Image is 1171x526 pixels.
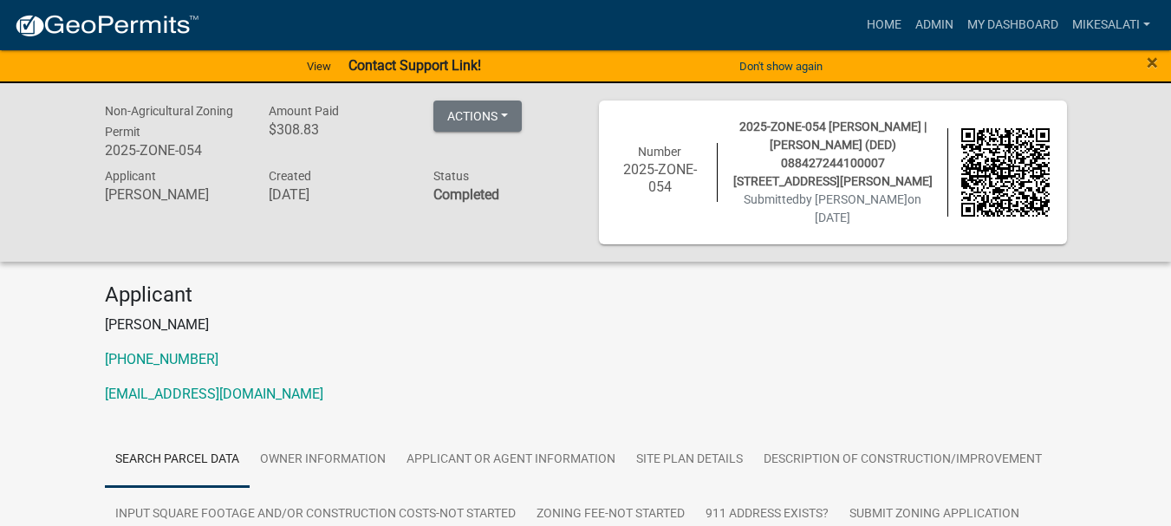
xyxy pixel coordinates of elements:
[433,101,522,132] button: Actions
[105,186,244,203] h6: [PERSON_NAME]
[105,386,323,402] a: [EMAIL_ADDRESS][DOMAIN_NAME]
[626,432,753,488] a: Site Plan Details
[1147,52,1158,73] button: Close
[105,142,244,159] h6: 2025-ZONE-054
[105,432,250,488] a: Search Parcel Data
[616,161,705,194] h6: 2025-ZONE-054
[105,351,218,367] a: [PHONE_NUMBER]
[638,145,681,159] span: Number
[105,282,1067,308] h4: Applicant
[961,128,1050,217] img: QR code
[105,315,1067,335] p: [PERSON_NAME]
[860,9,908,42] a: Home
[300,52,338,81] a: View
[105,169,156,183] span: Applicant
[1065,9,1157,42] a: MikeSalati
[744,192,921,224] span: Submitted on [DATE]
[105,104,233,139] span: Non-Agricultural Zoning Permit
[269,186,407,203] h6: [DATE]
[908,9,960,42] a: Admin
[269,169,311,183] span: Created
[1147,50,1158,75] span: ×
[250,432,396,488] a: Owner Information
[799,192,908,206] span: by [PERSON_NAME]
[433,186,499,203] strong: Completed
[348,57,481,74] strong: Contact Support Link!
[269,121,407,138] h6: $308.83
[753,432,1052,488] a: Description of Construction/Improvement
[433,169,469,183] span: Status
[732,52,829,81] button: Don't show again
[960,9,1065,42] a: My Dashboard
[733,120,933,188] span: 2025-ZONE-054 [PERSON_NAME] | [PERSON_NAME] (DED) 088427244100007 [STREET_ADDRESS][PERSON_NAME]
[269,104,339,118] span: Amount Paid
[396,432,626,488] a: Applicant or Agent Information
